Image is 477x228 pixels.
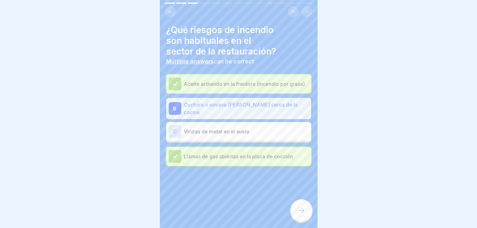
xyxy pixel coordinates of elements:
[184,101,309,116] p: Cuchara o envase [PERSON_NAME] cerca de la cocina
[169,102,181,115] div: B
[166,58,311,65] p: can be correct
[166,58,214,65] b: Multiple answers
[184,153,309,160] p: Llamas de gas abiertas en la placa de cocción
[184,80,309,88] p: Aceite ardiendo en la freidora (incendio por grasa)
[184,128,309,135] p: Virutas de metal en el suelo
[169,125,181,138] div: C
[166,25,311,57] h4: ¿Qué riesgos de incendio son habituales en el sector de la restauración?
